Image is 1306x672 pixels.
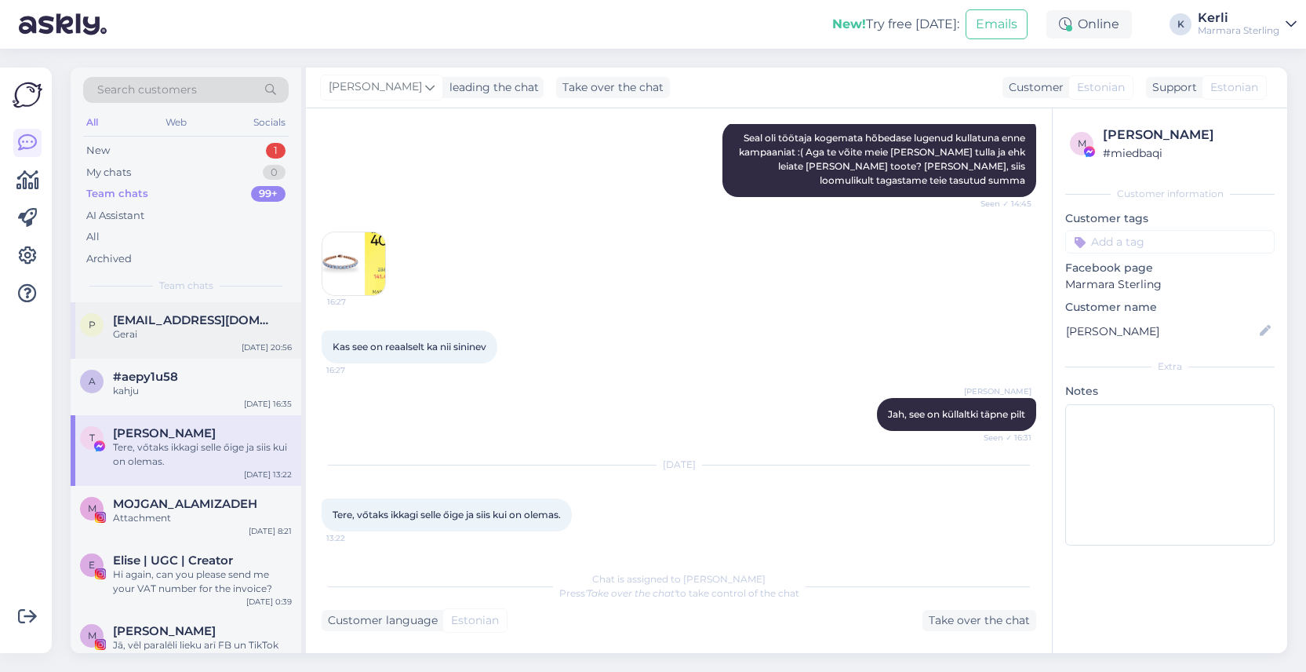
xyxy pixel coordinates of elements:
[1210,79,1258,96] span: Estonian
[266,143,286,159] div: 1
[113,384,292,398] div: kahju
[86,165,131,181] div: My chats
[1065,299,1275,316] p: Customer name
[13,80,42,110] img: Askly Logo
[1066,323,1257,340] input: Add name
[1065,260,1275,276] p: Facebook page
[86,186,148,202] div: Team chats
[250,112,289,133] div: Socials
[251,186,286,202] div: 99+
[113,624,216,638] span: Marita Liepina
[83,112,101,133] div: All
[88,630,96,641] span: M
[322,458,1036,472] div: [DATE]
[86,251,132,267] div: Archived
[113,327,292,341] div: Gerai
[888,408,1025,420] span: Jah, see on küllaltki täpne pilt
[1078,137,1086,149] span: m
[1198,12,1297,37] a: KerliMarmara Sterling
[1146,79,1197,96] div: Support
[1103,144,1270,162] div: # miedbaqi
[113,426,216,440] span: Tambet Kattel
[322,612,438,629] div: Customer language
[249,525,292,537] div: [DATE] 8:21
[1170,13,1191,35] div: K
[832,16,866,31] b: New!
[559,587,799,599] span: Press to take control of the chat
[244,469,292,480] div: [DATE] 13:22
[1198,12,1279,24] div: Kerli
[451,612,499,629] span: Estonian
[1198,24,1279,37] div: Marmara Sterling
[973,432,1031,444] span: Seen ✓ 16:31
[443,79,539,96] div: leading the chat
[162,112,190,133] div: Web
[556,77,670,98] div: Take over the chat
[113,511,292,525] div: Attachment
[89,319,96,331] span: p
[1065,210,1275,227] p: Customer tags
[113,370,178,384] span: #aepy1u58
[333,341,486,352] span: Kas see on reaalselt ka nii sininev
[964,385,1031,397] span: [PERSON_NAME]
[86,143,110,159] div: New
[1065,360,1275,374] div: Extra
[1065,230,1275,254] input: Add a tag
[333,509,561,520] span: Tere, vőtaks ikkagi selle őige ja siis kui on olemas.
[113,497,257,511] span: MOJGAN_ALAMIZADEH
[326,532,385,544] span: 13:22
[327,296,386,308] span: 16:27
[326,364,385,376] span: 16:27
[739,132,1028,186] span: Seal oli töötaja kogemata hõbedase lugenud kullatuna enne kampaaniat :( Aga te võite meie [PERSON...
[113,568,292,596] div: Hi again, can you please send me your VAT number for the invoice?
[89,559,95,571] span: E
[113,440,292,469] div: Tere, vőtaks ikkagi selle őige ja siis kui on olemas.
[97,82,197,98] span: Search customers
[1065,276,1275,293] p: Marmara Sterling
[86,229,100,245] div: All
[922,610,1036,631] div: Take over the chat
[832,15,959,34] div: Try free [DATE]:
[966,9,1028,39] button: Emails
[1065,187,1275,201] div: Customer information
[592,573,766,585] span: Chat is assigned to [PERSON_NAME]
[585,587,676,599] i: 'Take over the chat'
[89,432,95,444] span: T
[1103,126,1270,144] div: [PERSON_NAME]
[329,79,422,96] span: [PERSON_NAME]
[242,341,292,353] div: [DATE] 20:56
[1077,79,1125,96] span: Estonian
[113,553,233,568] span: Elise | UGC | Creator
[113,638,292,667] div: Jā, vēl paralēli lieku arī FB un TikTok vietnēs, domāju par [PERSON_NAME]. Tas gan vēl plānā.
[1046,10,1132,38] div: Online
[263,165,286,181] div: 0
[1002,79,1064,96] div: Customer
[88,502,96,514] span: M
[246,596,292,608] div: [DATE] 0:39
[113,313,276,327] span: perlina.miranda@gmail.com
[159,279,213,293] span: Team chats
[86,208,144,224] div: AI Assistant
[322,232,385,295] img: Attachment
[89,375,96,387] span: a
[1065,383,1275,400] p: Notes
[973,198,1031,210] span: Seen ✓ 14:45
[244,398,292,410] div: [DATE] 16:35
